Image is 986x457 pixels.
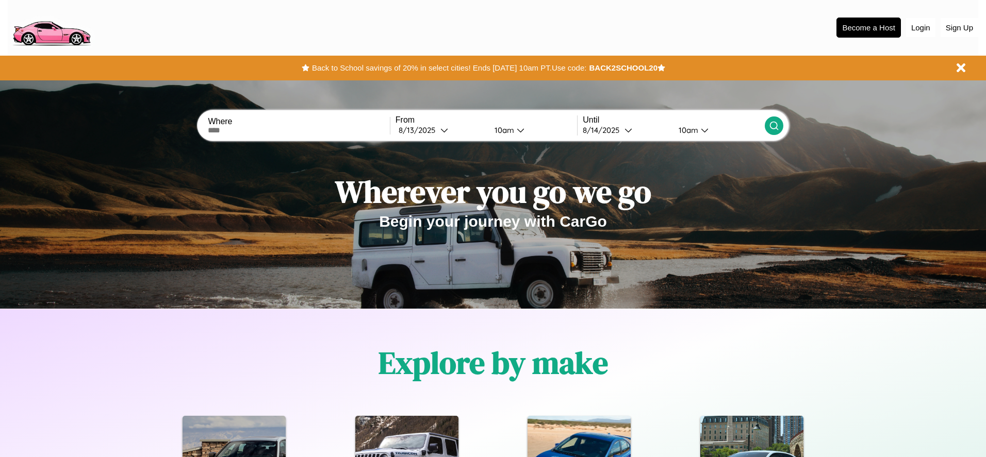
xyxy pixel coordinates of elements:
button: 8/13/2025 [396,125,486,136]
label: From [396,115,577,125]
img: logo [8,5,95,48]
button: Login [906,18,935,37]
label: Where [208,117,389,126]
div: 8 / 14 / 2025 [583,125,625,135]
button: Back to School savings of 20% in select cities! Ends [DATE] 10am PT.Use code: [309,61,589,75]
b: BACK2SCHOOL20 [589,63,658,72]
h1: Explore by make [379,342,608,384]
div: 10am [489,125,517,135]
button: 10am [486,125,577,136]
button: Become a Host [836,18,901,38]
button: 10am [670,125,764,136]
label: Until [583,115,764,125]
button: Sign Up [941,18,978,37]
div: 10am [673,125,701,135]
div: 8 / 13 / 2025 [399,125,440,135]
